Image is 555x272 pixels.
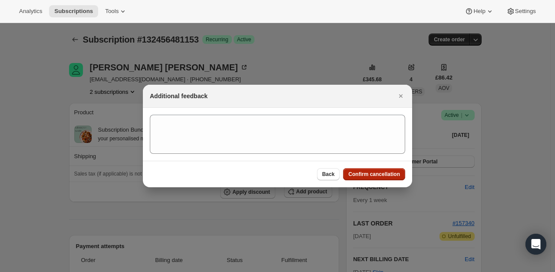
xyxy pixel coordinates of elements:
button: Help [459,5,499,17]
button: Close [395,90,407,102]
button: Back [317,168,340,180]
span: Subscriptions [54,8,93,15]
span: Settings [515,8,536,15]
h2: Additional feedback [150,92,208,100]
span: Confirm cancellation [348,171,400,178]
span: Back [322,171,335,178]
span: Analytics [19,8,42,15]
button: Confirm cancellation [343,168,405,180]
span: Help [473,8,485,15]
button: Subscriptions [49,5,98,17]
button: Settings [501,5,541,17]
button: Analytics [14,5,47,17]
button: Tools [100,5,132,17]
div: Open Intercom Messenger [525,234,546,255]
span: Tools [105,8,119,15]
